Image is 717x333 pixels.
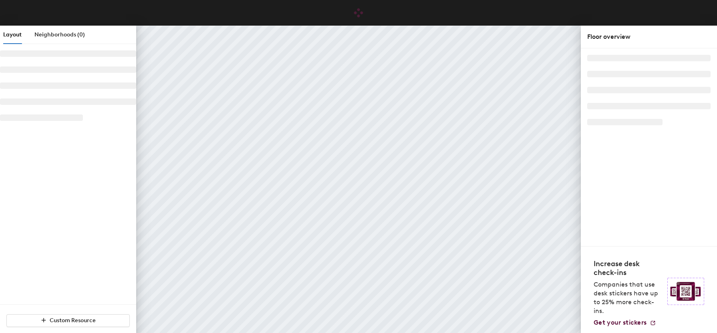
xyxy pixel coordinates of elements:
span: Neighborhoods (0) [34,31,85,38]
span: Layout [3,31,22,38]
button: Custom Resource [6,314,130,327]
span: Custom Resource [50,317,96,324]
span: Get your stickers [594,319,647,326]
h4: Increase desk check-ins [594,259,663,277]
a: Get your stickers [594,319,656,327]
div: Floor overview [587,32,711,42]
p: Companies that use desk stickers have up to 25% more check-ins. [594,280,663,315]
img: Sticker logo [667,278,704,305]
